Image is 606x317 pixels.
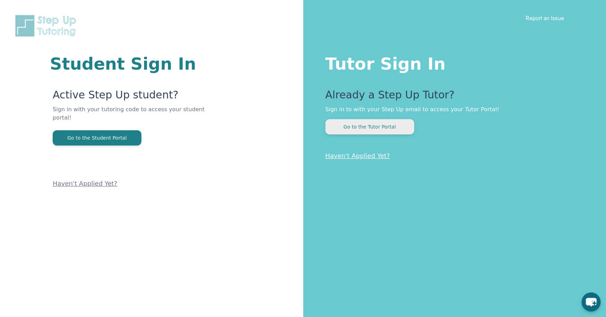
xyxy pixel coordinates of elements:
[581,292,600,311] button: chat-button
[325,152,390,159] a: Haven't Applied Yet?
[53,180,117,187] a: Haven't Applied Yet?
[53,130,141,146] button: Go to the Student Portal
[14,14,80,38] img: Step Up Tutoring horizontal logo
[325,119,414,134] button: Go to the Tutor Portal
[325,53,579,72] h1: Tutor Sign In
[526,15,564,21] a: Report an Issue
[325,123,414,130] a: Go to the Tutor Portal
[53,105,220,130] p: Sign in with your tutoring code to access your student portal!
[53,134,141,141] a: Go to the Student Portal
[50,55,220,72] h1: Student Sign In
[53,89,220,105] p: Active Step Up student?
[325,105,579,114] p: Sign in to with your Step Up email to access your Tutor Portal!
[325,89,579,105] p: Already a Step Up Tutor?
